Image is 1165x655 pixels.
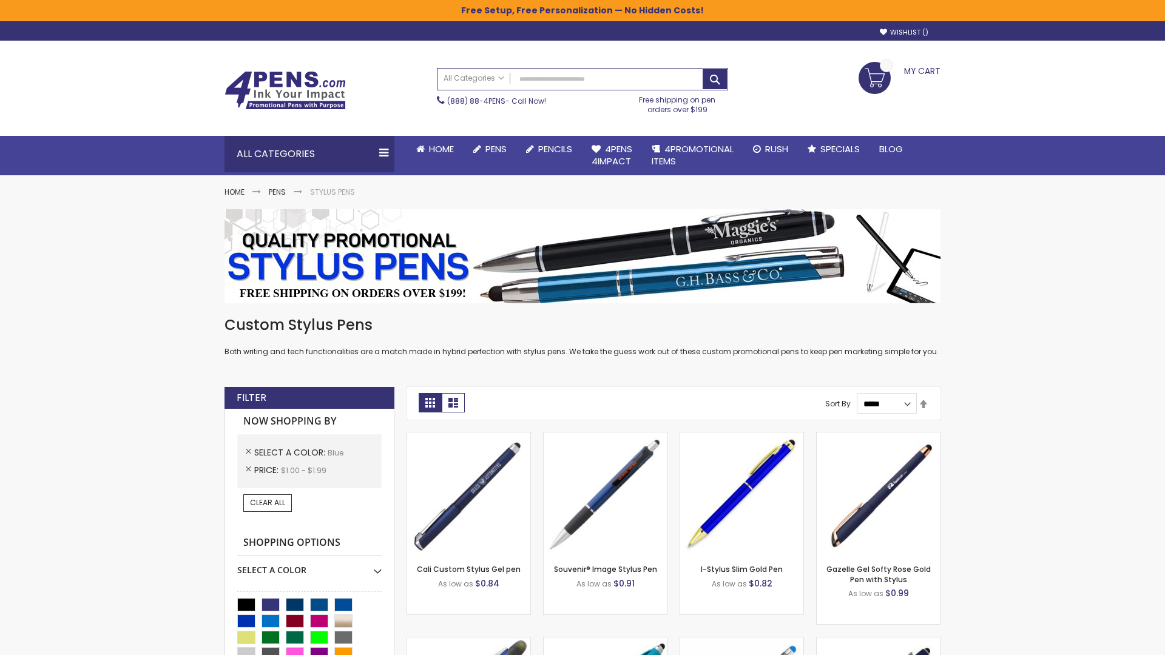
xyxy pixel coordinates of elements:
[870,136,913,163] a: Blog
[237,409,382,434] strong: Now Shopping by
[798,136,870,163] a: Specials
[254,464,281,476] span: Price
[544,637,667,647] a: Neon Stylus Highlighter-Pen Combo-Blue
[281,465,326,475] span: $1.00 - $1.99
[880,28,928,37] a: Wishlist
[544,432,667,556] img: Souvenir® Image Stylus Pen-Blue
[269,187,286,197] a: Pens
[243,494,292,511] a: Clear All
[438,579,473,589] span: As low as
[407,432,530,556] img: Cali Custom Stylus Gel pen-Blue
[447,96,546,106] span: - Call Now!
[407,637,530,647] a: Souvenir® Jalan Highlighter Stylus Pen Combo-Blue
[328,448,343,458] span: Blue
[712,579,747,589] span: As low as
[538,143,572,155] span: Pencils
[407,432,530,442] a: Cali Custom Stylus Gel pen-Blue
[250,497,285,508] span: Clear All
[225,315,940,357] div: Both writing and tech functionalities are a match made in hybrid perfection with stylus pens. We ...
[825,398,851,409] label: Sort By
[817,432,940,556] img: Gazelle Gel Softy Rose Gold Pen with Stylus-Blue
[225,136,394,172] div: All Categories
[419,393,442,412] strong: Grid
[848,588,883,599] span: As low as
[225,209,940,303] img: Stylus Pens
[225,315,940,335] h1: Custom Stylus Pens
[444,73,504,83] span: All Categories
[701,564,783,574] a: I-Stylus Slim Gold Pen
[826,564,931,584] a: Gazelle Gel Softy Rose Gold Pen with Stylus
[817,637,940,647] a: Custom Soft Touch® Metal Pens with Stylus-Blue
[254,446,328,458] span: Select A Color
[885,587,909,599] span: $0.99
[820,143,860,155] span: Specials
[680,637,803,647] a: Islander Softy Gel with Stylus - ColorJet Imprint-Blue
[429,143,454,155] span: Home
[554,564,657,574] a: Souvenir® Image Stylus Pen
[879,143,903,155] span: Blog
[237,556,382,576] div: Select A Color
[225,187,245,197] a: Home
[407,136,464,163] a: Home
[437,69,510,89] a: All Categories
[680,432,803,442] a: I-Stylus Slim Gold-Blue
[447,96,505,106] a: (888) 88-4PENS
[680,432,803,556] img: I-Stylus Slim Gold-Blue
[544,432,667,442] a: Souvenir® Image Stylus Pen-Blue
[817,432,940,442] a: Gazelle Gel Softy Rose Gold Pen with Stylus-Blue
[613,577,635,589] span: $0.91
[417,564,521,574] a: Cali Custom Stylus Gel pen
[627,90,729,115] div: Free shipping on pen orders over $199
[464,136,516,163] a: Pens
[765,143,788,155] span: Rush
[516,136,582,163] a: Pencils
[475,577,499,589] span: $0.84
[592,143,632,167] span: 4Pens 4impact
[576,579,612,589] span: As low as
[485,143,507,155] span: Pens
[225,71,346,110] img: 4Pens Custom Pens and Promotional Products
[743,136,798,163] a: Rush
[652,143,734,167] span: 4PROMOTIONAL ITEMS
[749,577,772,589] span: $0.82
[237,391,266,405] strong: Filter
[310,187,355,197] strong: Stylus Pens
[582,136,642,175] a: 4Pens4impact
[237,530,382,556] strong: Shopping Options
[642,136,743,175] a: 4PROMOTIONALITEMS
